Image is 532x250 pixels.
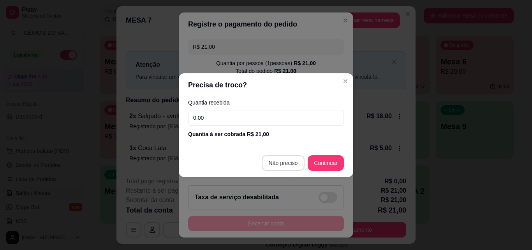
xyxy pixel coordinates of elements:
[262,155,305,171] button: Não preciso
[308,155,344,171] button: Continuar
[188,100,344,105] label: Quantia recebida
[179,73,353,97] header: Precisa de troco?
[188,130,344,138] div: Quantia à ser cobrada R$ 21,00
[339,75,352,87] button: Close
